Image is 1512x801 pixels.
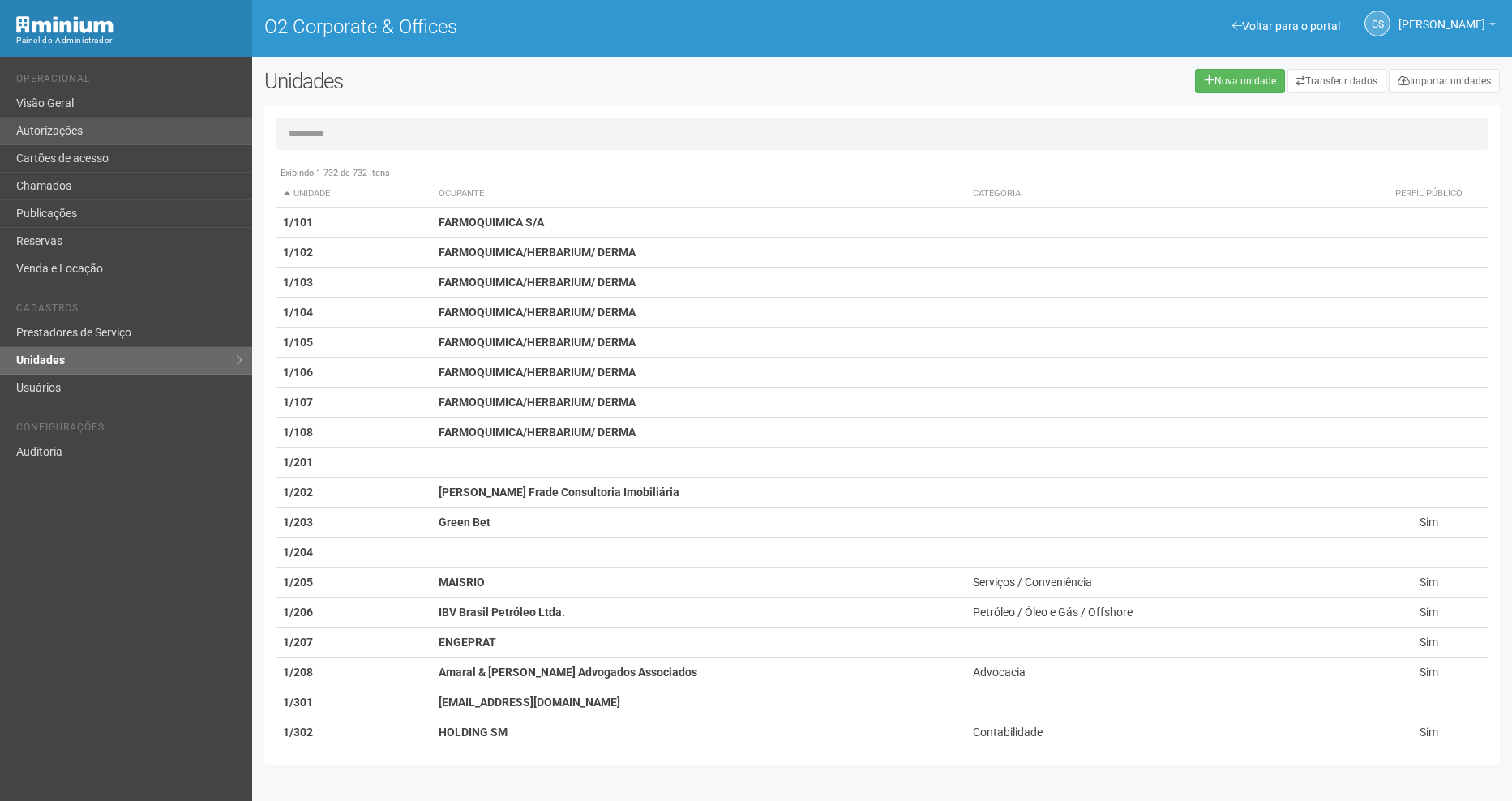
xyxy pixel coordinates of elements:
strong: FARMOQUIMICA/HERBARIUM/ DERMA [439,396,636,409]
strong: 1/107 [283,396,313,409]
th: Unidade: activate to sort column descending [276,181,432,208]
strong: HOLDING SM [439,726,508,739]
th: Ocupante: activate to sort column ascending [432,181,966,208]
strong: ENGEPRAT [439,636,496,649]
div: Exibindo 1-732 de 732 itens [276,166,1488,181]
a: [PERSON_NAME] [1398,20,1496,33]
span: Sim [1420,606,1438,619]
strong: 1/203 [283,516,313,529]
span: Gabriela Souza [1398,2,1485,31]
strong: [PERSON_NAME] Frade Consultoria Imobiliária [439,486,679,499]
strong: 1/208 [283,666,313,679]
strong: 1/301 [283,696,313,709]
span: Sim [1420,726,1438,739]
span: Sim [1420,636,1438,649]
strong: 1/201 [283,456,313,469]
strong: 1/105 [283,336,313,349]
strong: 1/302 [283,726,313,739]
th: Perfil público: activate to sort column ascending [1371,181,1488,208]
li: Configurações [16,422,240,439]
strong: FARMOQUIMICA/HERBARIUM/ DERMA [439,426,636,439]
strong: 1/101 [283,216,313,229]
th: Categoria: activate to sort column ascending [966,181,1370,208]
a: Importar unidades [1389,69,1500,93]
strong: FARMOQUIMICA S/A [439,216,544,229]
h2: Unidades [264,69,765,93]
strong: FARMOQUIMICA/HERBARIUM/ DERMA [439,246,636,259]
strong: 1/102 [283,246,313,259]
strong: 1/106 [283,366,313,379]
td: Administração / Imobiliária [966,747,1370,777]
strong: MAISRIO [439,576,485,589]
strong: Amaral & [PERSON_NAME] Advogados Associados [439,666,697,679]
a: GS [1364,11,1390,36]
strong: 1/207 [283,636,313,649]
td: Advocacia [966,658,1370,687]
strong: FARMOQUIMICA/HERBARIUM/ DERMA [439,336,636,349]
div: Painel do Administrador [16,33,240,48]
strong: FARMOQUIMICA/HERBARIUM/ DERMA [439,306,636,319]
strong: FARMOQUIMICA/HERBARIUM/ DERMA [439,276,636,289]
img: Minium [16,16,114,33]
span: Sim [1420,666,1438,679]
strong: 1/104 [283,306,313,319]
strong: FARMOQUIMICA/HERBARIUM/ DERMA [439,366,636,379]
strong: IBV Brasil Petróleo Ltda. [439,606,565,619]
strong: 1/205 [283,576,313,589]
td: Contabilidade [966,717,1370,747]
strong: 1/204 [283,546,313,559]
td: Serviços / Conveniência [966,568,1370,598]
strong: 1/206 [283,606,313,619]
li: Operacional [16,73,240,90]
h1: O2 Corporate & Offices [264,16,870,37]
li: Cadastros [16,302,240,319]
strong: [EMAIL_ADDRESS][DOMAIN_NAME] [439,696,620,709]
span: Sim [1420,516,1438,529]
span: Sim [1420,576,1438,589]
strong: 1/202 [283,486,313,499]
strong: 1/103 [283,276,313,289]
a: Transferir dados [1287,69,1386,93]
td: Petróleo / Óleo e Gás / Offshore [966,598,1370,628]
a: Nova unidade [1195,69,1285,93]
a: Voltar para o portal [1232,19,1340,32]
strong: 1/108 [283,426,313,439]
strong: Green Bet [439,516,490,529]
